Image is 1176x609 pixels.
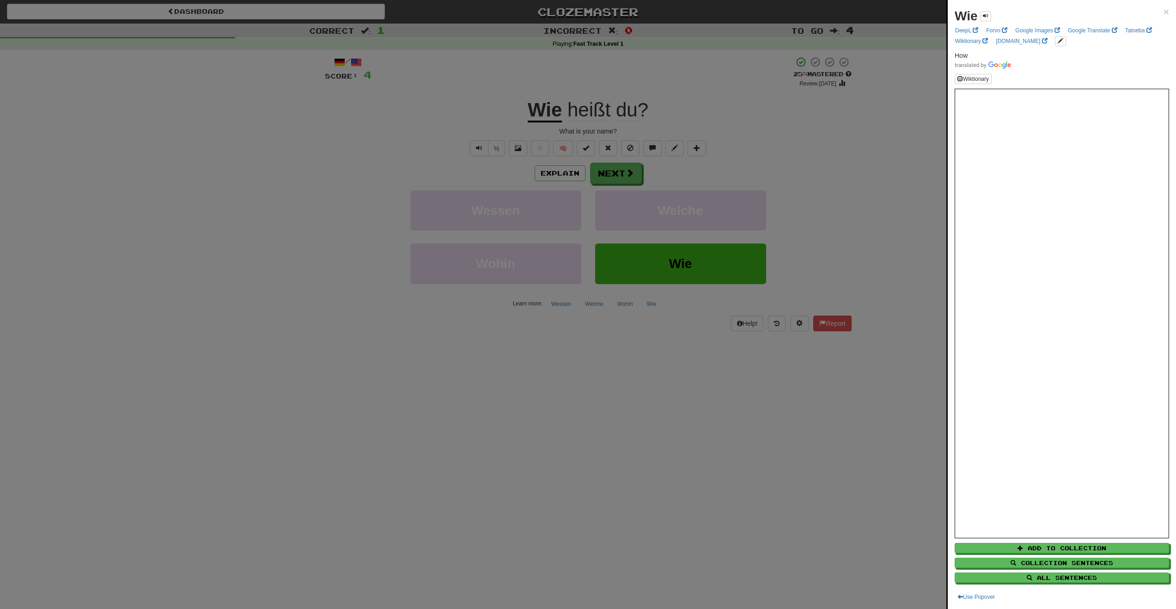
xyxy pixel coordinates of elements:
a: Wiktionary [952,36,991,46]
a: Google Translate [1065,25,1120,36]
a: Tatoeba [1122,25,1155,36]
a: [DOMAIN_NAME] [993,36,1050,46]
button: Add to Collection [955,543,1169,553]
button: Use Popover [955,592,998,602]
img: Color short [955,61,1011,69]
a: DeepL [952,25,981,36]
a: Google Images [1012,25,1063,36]
a: Forvo [983,25,1010,36]
button: Collection Sentences [955,558,1169,568]
button: Close [1164,7,1169,17]
strong: Wie [955,9,978,23]
span: How [955,52,968,59]
button: All Sentences [955,572,1169,583]
button: edit links [1055,36,1066,46]
button: Wiktionary [955,74,992,84]
span: × [1164,6,1169,17]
